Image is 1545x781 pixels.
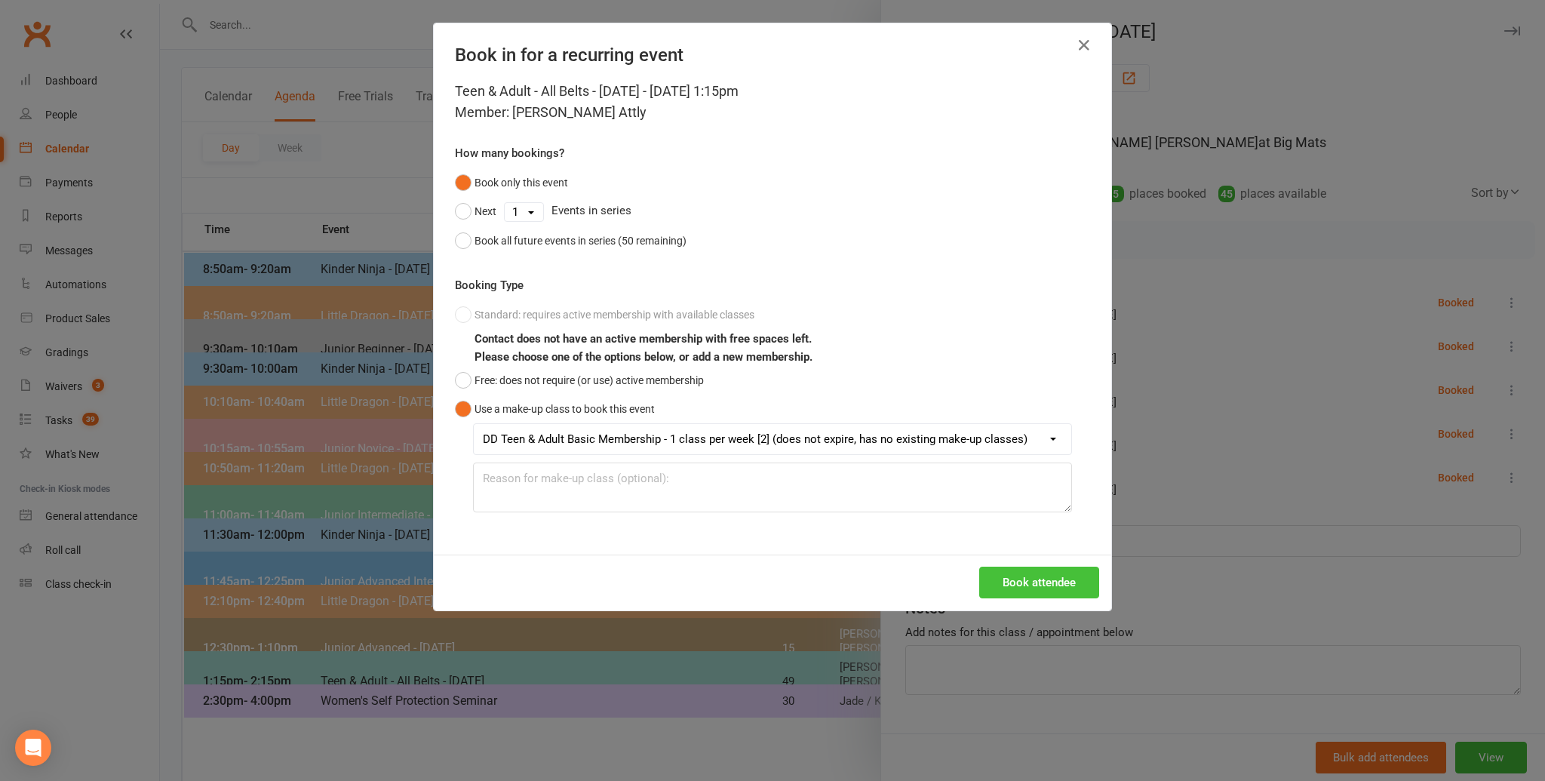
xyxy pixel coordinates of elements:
[475,350,812,364] b: Please choose one of the options below, or add a new membership.
[979,567,1099,598] button: Book attendee
[455,276,524,294] label: Booking Type
[455,366,704,395] button: Free: does not require (or use) active membership
[455,197,1090,226] div: Events in series
[1072,33,1096,57] button: Close
[455,226,686,255] button: Book all future events in series (50 remaining)
[455,197,496,226] button: Next
[455,144,564,162] label: How many bookings?
[455,168,568,197] button: Book only this event
[475,332,812,346] b: Contact does not have an active membership with free spaces left.
[475,232,686,249] div: Book all future events in series (50 remaining)
[455,45,1090,66] h4: Book in for a recurring event
[455,395,655,423] button: Use a make-up class to book this event
[455,81,1090,123] div: Teen & Adult - All Belts - [DATE] - [DATE] 1:15pm Member: [PERSON_NAME] Attly
[15,730,51,766] div: Open Intercom Messenger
